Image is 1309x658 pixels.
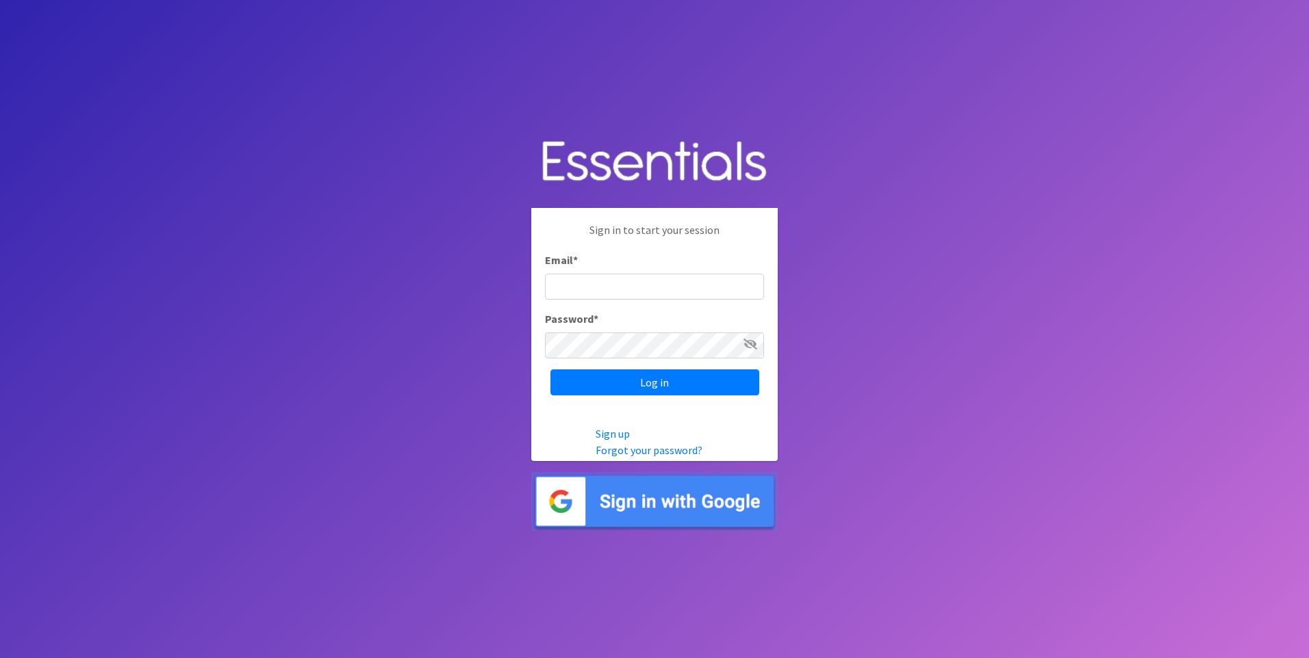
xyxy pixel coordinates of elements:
[531,472,778,531] img: Sign in with Google
[573,253,578,267] abbr: required
[545,311,598,327] label: Password
[594,312,598,326] abbr: required
[545,252,578,268] label: Email
[596,427,630,440] a: Sign up
[550,369,759,395] input: Log in
[596,443,702,457] a: Forgot your password?
[531,127,778,198] img: Human Essentials
[545,222,764,252] p: Sign in to start your session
